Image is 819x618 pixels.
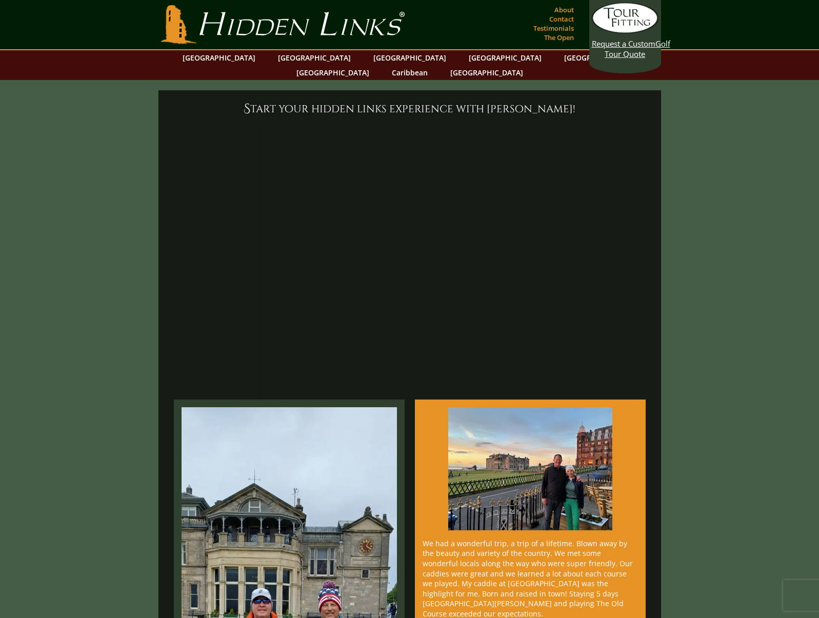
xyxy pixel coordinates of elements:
[169,123,651,394] iframe: Start your Hidden Links experience with Sir Nick!
[169,101,651,117] h6: Start your Hidden Links experience with [PERSON_NAME]!
[542,30,576,45] a: The Open
[592,38,655,49] span: Request a Custom
[368,50,451,65] a: [GEOGRAPHIC_DATA]
[177,50,261,65] a: [GEOGRAPHIC_DATA]
[531,21,576,35] a: Testimonials
[387,65,433,80] a: Caribbean
[559,50,642,65] a: [GEOGRAPHIC_DATA]
[547,12,576,26] a: Contact
[464,50,547,65] a: [GEOGRAPHIC_DATA]
[592,3,658,59] a: Request a CustomGolf Tour Quote
[445,65,528,80] a: [GEOGRAPHIC_DATA]
[273,50,356,65] a: [GEOGRAPHIC_DATA]
[552,3,576,17] a: About
[291,65,374,80] a: [GEOGRAPHIC_DATA]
